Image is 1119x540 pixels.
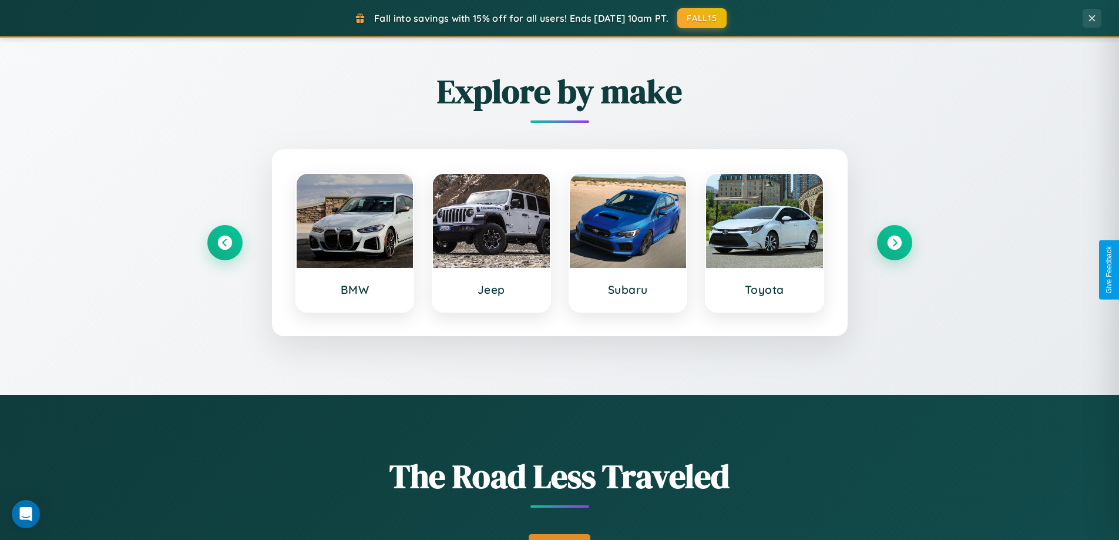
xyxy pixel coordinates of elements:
h2: Explore by make [207,69,912,114]
div: Give Feedback [1105,246,1113,294]
button: FALL15 [677,8,727,28]
span: Fall into savings with 15% off for all users! Ends [DATE] 10am PT. [374,12,668,24]
h1: The Road Less Traveled [207,454,912,499]
h3: Toyota [718,283,811,297]
h3: Jeep [445,283,538,297]
div: Open Intercom Messenger [12,500,40,528]
h3: BMW [308,283,402,297]
h3: Subaru [582,283,675,297]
